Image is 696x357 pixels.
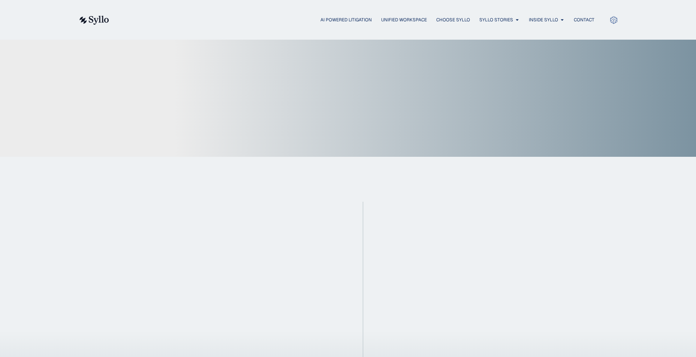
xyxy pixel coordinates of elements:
[574,16,594,23] a: Contact
[124,16,594,24] nav: Menu
[436,16,470,23] a: Choose Syllo
[124,16,594,24] div: Menu Toggle
[529,16,558,23] a: Inside Syllo
[320,16,372,23] a: AI Powered Litigation
[381,16,427,23] a: Unified Workspace
[479,16,513,23] a: Syllo Stories
[78,16,109,25] img: syllo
